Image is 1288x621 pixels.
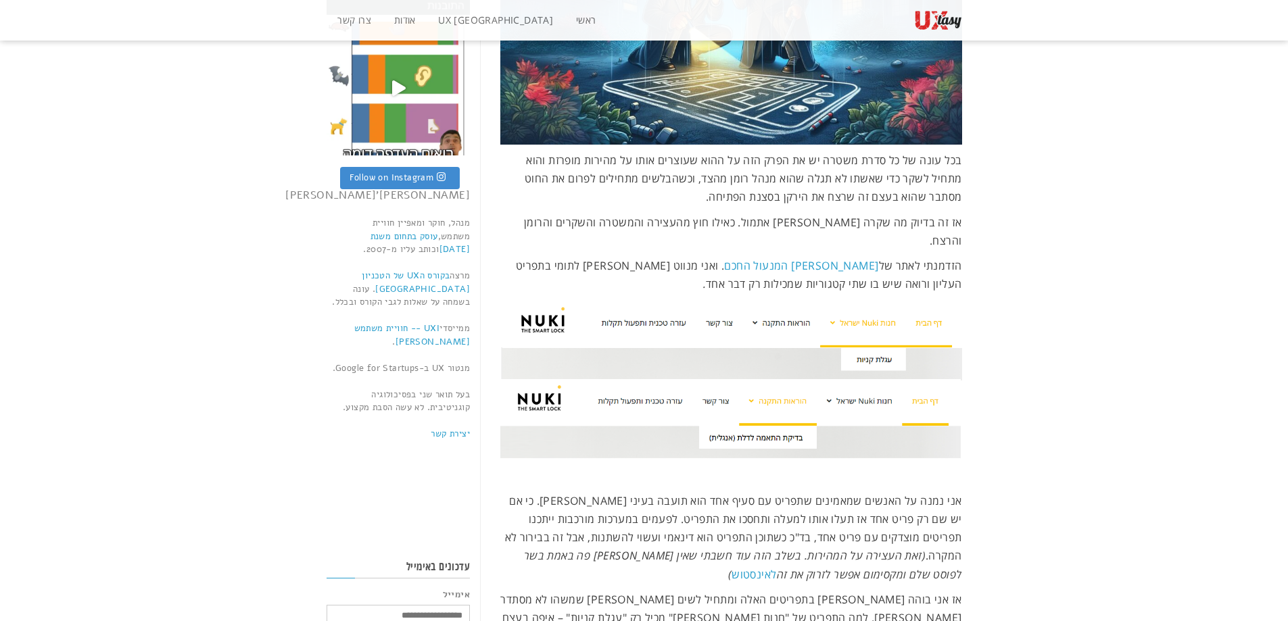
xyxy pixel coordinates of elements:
[505,493,962,582] span: אני נמנה על האנשים שמאמינים שתפריט עם סעיף אחד הוא תועבה בעיני [PERSON_NAME]. כי אם יש שם רק פריט...
[524,548,962,581] em: (זאת העצירה על המהירות. בשלב הזה עוד חשבתי שאין [PERSON_NAME] פה באמת בשר לפוסט שלם ומקסימום אפשר...
[438,14,553,26] span: UX [GEOGRAPHIC_DATA]
[337,14,371,26] span: צרו קשר
[525,153,961,204] span: בכל עונה של כל סדרת משטרה יש את הפרק הזה על ההוא שעוצרים אותו על מהירות מופרזת והוא מתחיל לשקר כד...
[724,258,878,273] a: [PERSON_NAME] המנעול החכם
[392,80,406,96] svg: Play
[326,455,470,543] iframe: fb:page Facebook Social Plugin
[406,560,470,574] span: עדכונים באימייל
[371,230,470,256] a: עוסק בתחום משנת [DATE]
[394,14,416,26] span: אודות
[728,567,732,582] em: )
[703,276,706,291] span: .
[327,589,471,601] label: אימייל
[327,22,471,155] a: Play
[732,567,776,582] a: לאינסטוש
[332,217,470,440] font: מנהל, חוקר ומאפיין חוויית משתמש, וכותב עליו מ-2007. מרצה . עונה בשמחה על שאלות לגבי הקורס ובכלל. ...
[350,172,434,184] span: Follow on Instagram
[576,14,596,26] span: ראשי
[340,167,460,190] a: Instagram Follow on Instagram
[362,270,470,295] a: בקורס הUX של הטכניון [GEOGRAPHIC_DATA]
[915,10,962,30] img: UXtasy
[354,322,470,348] a: UXI -- חוויית משתמש [PERSON_NAME]
[431,428,470,440] a: יצירת קשר
[500,300,962,459] img: תפריט הניווט של נוקי
[516,258,962,291] span: הזדמנתי לאתר של . ואני מנווט [PERSON_NAME] לתומי בתפריט העליון ורואה שיש בו שתי קטגוריות שמכילות ...
[437,172,446,182] svg: Instagram
[285,188,470,203] font: [PERSON_NAME]'[PERSON_NAME]
[524,215,961,248] span: אז זה בדיוק מה שקרה [PERSON_NAME] אתמול. כאילו חוץ מהעצירה והמשטרה והשקרים והרומן והרצח.
[327,22,471,155] img: סירים וסיפורים, ניבים ופתגמים, שקרים וכזבים, צבעים וגדלים, תפיסה וקוגניציה, כלבים ועטלפים, חפרפרו...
